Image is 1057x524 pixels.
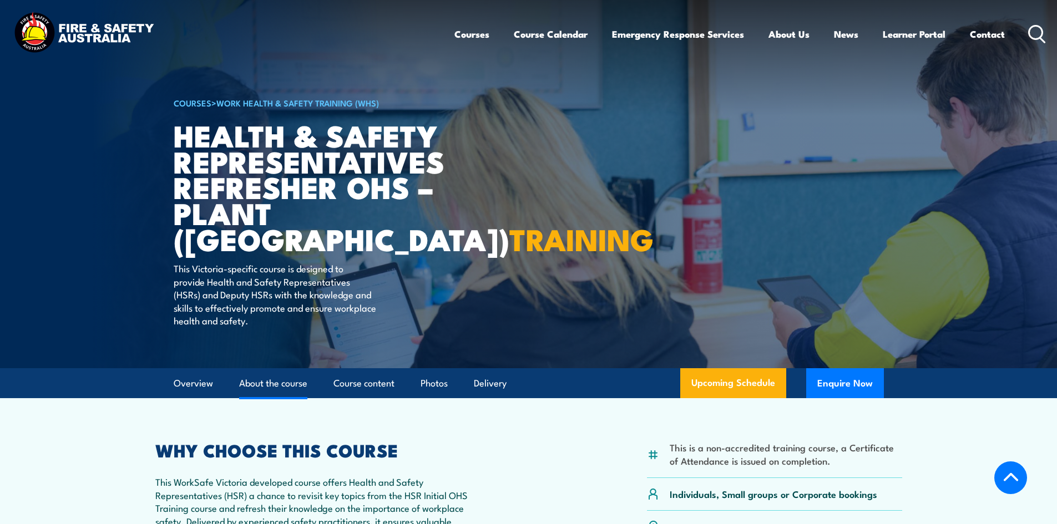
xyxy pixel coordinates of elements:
[474,369,507,398] a: Delivery
[239,369,307,398] a: About the course
[670,441,902,467] li: This is a non-accredited training course, a Certificate of Attendance is issued on completion.
[174,122,448,252] h1: Health & Safety Representatives Refresher OHS – Plant ([GEOGRAPHIC_DATA])
[421,369,448,398] a: Photos
[155,442,479,457] h2: WHY CHOOSE THIS COURSE
[970,19,1005,49] a: Contact
[514,19,588,49] a: Course Calendar
[680,368,786,398] a: Upcoming Schedule
[174,369,213,398] a: Overview
[806,368,884,398] button: Enquire Now
[333,369,395,398] a: Course content
[174,96,448,109] h6: >
[670,487,877,500] p: Individuals, Small groups or Corporate bookings
[174,262,376,327] p: This Victoria-specific course is designed to provide Health and Safety Representatives (HSRs) and...
[454,19,489,49] a: Courses
[834,19,858,49] a: News
[174,96,211,109] a: COURSES
[612,19,744,49] a: Emergency Response Services
[509,215,654,261] strong: TRAINING
[768,19,810,49] a: About Us
[883,19,945,49] a: Learner Portal
[216,96,379,109] a: Work Health & Safety Training (WHS)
